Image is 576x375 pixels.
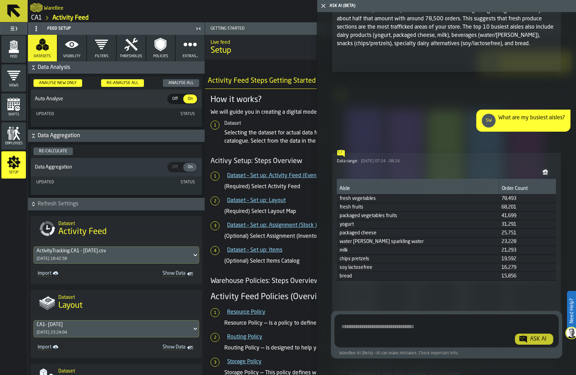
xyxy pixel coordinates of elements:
[183,54,198,59] span: Extras...
[35,343,114,353] a: link-to-/wh/i/76e2a128-1b54-4d66-80d4-05ae4c277723/import/layout/
[116,180,195,185] div: Status
[33,79,82,87] button: button-Analyse New Only
[37,322,189,327] div: DropdownMenuValue-bca8b468-ae5e-4e43-98fc-cff4f3f70634
[185,96,196,102] span: On
[119,343,198,353] a: toggle-dataset-table-Show Data
[166,81,196,85] div: Analyse All
[28,198,205,210] button: button-
[38,200,203,208] span: Refresh Settings
[194,24,203,33] label: button-toggle-Close me
[31,14,42,22] a: link-to-/wh/i/76e2a128-1b54-4d66-80d4-05ae4c277723
[28,61,205,74] button: button-
[122,344,185,351] span: Show Data
[183,94,198,104] label: button-switch-multi-On
[227,359,262,365] a: Storage Policy
[227,223,317,228] a: Dataset – Set up: Assignment (Stock )
[224,344,558,352] p: Routing Policy — is designed to help you setup or experiment with routing restrictions in the war...
[33,320,199,337] div: DropdownMenuValue-bca8b468-ae5e-4e43-98fc-cff4f3f70634[DATE] 23:24:04
[37,256,67,261] div: [DATE] 18:42:58
[227,173,323,179] a: Dataset – Set up: Activity Feed (Events)
[169,164,180,170] span: Off
[35,269,114,279] a: link-to-/wh/i/76e2a128-1b54-4d66-80d4-05ae4c277723/import/activity/
[1,55,26,59] span: Feed
[211,292,558,303] h3: Activity Feed Policies (Overview)
[122,271,185,277] span: Show Data
[95,54,108,59] span: Filters
[1,113,26,116] span: Shifts
[167,94,183,104] label: button-switch-multi-Off
[224,121,558,126] h6: Dataset
[52,14,89,22] a: link-to-/wh/i/76e2a128-1b54-4d66-80d4-05ae4c277723/feed/da221332-8753-4be1-a6c6-b415bb38d250
[183,163,197,172] div: thumb
[1,93,26,121] li: menu Shifts
[33,164,167,170] span: Data Aggregation
[31,216,202,241] div: title-Activity Feed
[211,38,558,45] h2: Sub Title
[1,24,26,33] label: button-toggle-Toggle Full Menu
[169,96,180,102] span: Off
[224,232,558,241] p: (Optional) Select Assignment (Inventory Stock)
[185,164,196,170] span: On
[58,300,82,311] span: Layout
[31,290,202,315] div: title-Layout
[211,45,558,56] span: Setup
[63,54,80,59] span: Visibility
[38,63,203,72] span: Data Analysis
[211,108,558,116] p: We will guide you in creating a digital model of your warehouse based on the data feeds you have ...
[33,246,199,264] div: DropdownMenuValue-192d62a9-01d5-4de8-aa3d-fa8e26c92512[DATE] 18:42:58
[183,162,198,172] label: button-switch-multi-On
[38,132,203,140] span: Data Aggregation
[227,334,262,340] a: Routing Policy
[120,54,142,59] span: Thresholds
[1,171,26,174] span: Setup
[568,292,575,330] label: Need Help?
[1,36,26,63] li: menu Feed
[167,162,183,172] label: button-switch-multi-Off
[224,257,558,265] p: (Optional) Select Items Catalog
[29,23,194,34] div: Feed Setup
[36,149,70,154] div: Re-calculate
[36,180,116,185] div: Updated
[1,122,26,150] li: menu Employees
[1,142,26,145] span: Employees
[36,81,79,85] div: Analyse New Only
[30,1,42,14] a: logo-header
[58,220,196,226] h2: Sub Title
[227,310,265,315] a: Resource Policy
[224,319,558,327] p: Resource Policy — is a policy to define the Warehouse resources (MHE Equipment) as well as the Ti...
[116,112,195,116] div: Status
[37,248,189,254] div: DropdownMenuValue-192d62a9-01d5-4de8-aa3d-fa8e26c92512
[168,163,182,172] div: thumb
[227,247,282,253] a: Dataset – Set up: Items
[34,54,51,59] span: Datasets
[33,96,167,102] span: Auto Analyse
[28,130,205,142] button: button-
[101,79,144,87] button: button-Re-Analyse All
[36,112,116,116] div: Updated
[205,35,564,60] div: title-Setup
[1,84,26,88] span: Views
[37,330,67,335] div: [DATE] 23:24:04
[33,148,73,155] button: button-Re-calculate
[211,276,558,286] h4: Warehouse Policies: Steps Overview
[227,198,286,203] a: Dataset – Set up: Layout
[224,129,558,145] p: Selecting the dataset for actual data feeds. You will choose the Data Feed (required) (events) la...
[211,156,558,166] h4: Acitivy Setup: Steps Overview
[168,94,182,103] div: thumb
[58,293,196,300] h2: Sub Title
[224,183,558,191] p: (Required) Select Activity Feed
[224,207,558,216] p: (Required) Select Layout Map
[58,367,196,374] h2: Sub Title
[1,151,26,179] li: menu Setup
[153,54,168,59] span: Policies
[1,64,26,92] li: menu Views
[119,269,198,279] a: toggle-dataset-table-Show Data
[183,94,197,103] div: thumb
[211,94,558,105] h3: How it works?
[104,81,141,85] div: Re-Analyse All
[208,26,564,31] span: Getting Started
[163,79,199,87] button: button-Analyse All
[58,226,107,237] span: Activity Feed
[44,4,64,11] h2: Sub Title
[30,14,302,22] nav: Breadcrumb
